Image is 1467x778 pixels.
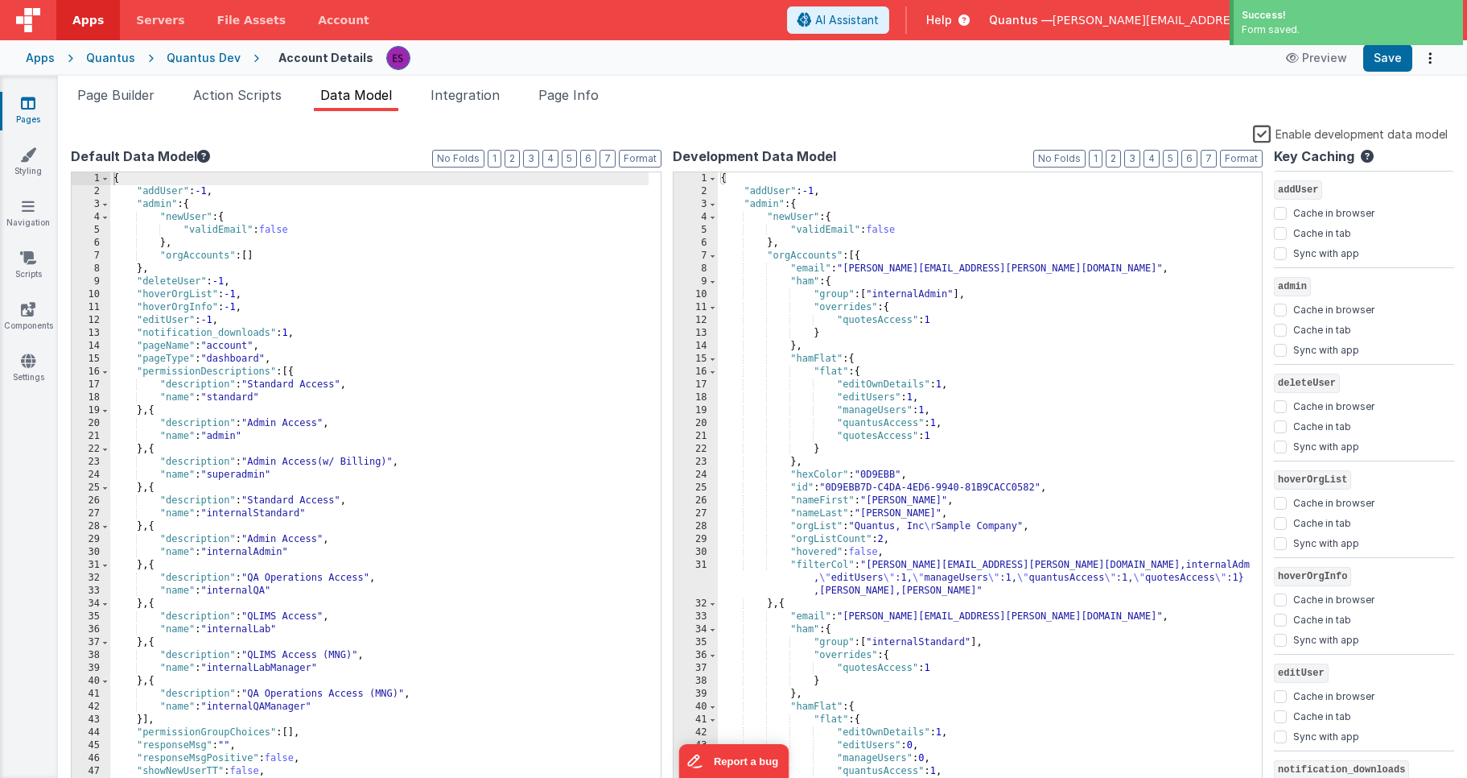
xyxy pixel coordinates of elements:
div: 40 [72,675,110,688]
button: 2 [1106,150,1121,168]
span: Data Model [320,87,392,103]
h4: Account Details [278,52,373,64]
div: 43 [72,714,110,726]
div: 27 [72,507,110,520]
div: 41 [674,714,718,726]
div: 28 [72,520,110,533]
div: Success! [1242,8,1455,23]
div: 1 [72,172,110,185]
div: 39 [72,662,110,675]
div: 4 [72,211,110,224]
div: 24 [674,469,718,482]
div: 23 [72,456,110,469]
div: 29 [72,533,110,546]
div: 45 [72,739,110,752]
div: 1 [674,172,718,185]
div: 18 [674,391,718,404]
div: 5 [72,224,110,237]
span: Quantus — [989,12,1053,28]
div: 13 [72,327,110,340]
div: 11 [674,301,718,314]
div: 29 [674,533,718,546]
div: 39 [674,688,718,701]
div: 42 [674,726,718,739]
div: 35 [72,610,110,623]
div: 12 [72,314,110,327]
span: Page Builder [77,87,155,103]
button: No Folds [432,150,484,168]
button: 5 [562,150,577,168]
label: Sync with app [1293,534,1359,550]
button: 4 [542,150,558,168]
button: 3 [523,150,539,168]
div: 14 [72,340,110,353]
button: 6 [580,150,596,168]
div: 13 [674,327,718,340]
span: Servers [136,12,184,28]
label: Sync with app [1293,244,1359,260]
div: 36 [674,649,718,662]
button: No Folds [1033,150,1086,168]
button: AI Assistant [787,6,889,34]
div: 47 [72,765,110,778]
span: deleteUser [1274,374,1340,393]
div: 34 [674,623,718,636]
div: Apps [26,50,55,66]
label: Cache in tab [1293,707,1351,723]
button: Preview [1276,45,1357,71]
div: 11 [72,301,110,314]
label: Sync with app [1293,631,1359,647]
label: Cache in browser [1293,590,1374,606]
button: 5 [1163,150,1178,168]
div: 35 [674,636,718,649]
span: hoverOrgList [1274,470,1351,490]
span: [PERSON_NAME][EMAIL_ADDRESS][PERSON_NAME][DOMAIN_NAME] [1053,12,1436,28]
div: 6 [72,237,110,250]
label: Cache in tab [1293,321,1351,337]
div: 46 [72,752,110,765]
div: 3 [674,198,718,211]
div: 32 [674,598,718,610]
div: 36 [72,623,110,636]
div: 34 [72,598,110,610]
label: Cache in browser [1293,300,1374,317]
button: Format [1220,150,1263,168]
div: 21 [72,430,110,443]
div: 5 [674,224,718,237]
div: 32 [72,572,110,585]
div: 9 [674,275,718,288]
div: 17 [674,379,718,391]
div: 25 [72,482,110,495]
div: 37 [72,636,110,649]
span: admin [1274,277,1311,296]
div: 33 [72,585,110,598]
div: 17 [72,379,110,391]
label: Cache in browser [1293,494,1374,510]
label: Sync with app [1293,341,1359,357]
div: Form saved. [1242,23,1455,37]
div: 27 [674,507,718,520]
iframe: Marker.io feedback button [678,744,789,778]
label: Cache in browser [1293,204,1374,220]
span: Action Scripts [193,87,282,103]
label: Sync with app [1293,727,1359,743]
label: Cache in tab [1293,417,1351,433]
span: Integration [431,87,500,103]
label: Cache in tab [1293,224,1351,240]
div: 37 [674,662,718,675]
div: 16 [674,366,718,379]
div: 19 [674,404,718,417]
div: 22 [674,443,718,456]
div: 15 [674,353,718,366]
div: 31 [72,559,110,572]
div: 40 [674,701,718,714]
span: Help [926,12,952,28]
span: AI Assistant [815,12,879,28]
button: 7 [1201,150,1217,168]
div: 4 [674,211,718,224]
div: 2 [72,185,110,198]
div: 18 [72,391,110,404]
label: Enable development data model [1253,124,1448,143]
button: 6 [1181,150,1197,168]
div: 44 [674,752,718,765]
